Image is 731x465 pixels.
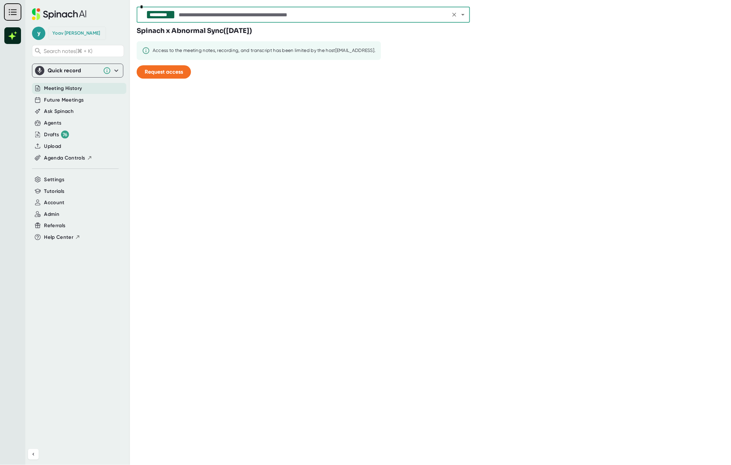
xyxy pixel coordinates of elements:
button: Upload [44,143,61,150]
h3: Spinach x Abnormal Sync ( [DATE] ) [137,26,252,36]
div: Quick record [48,67,100,74]
span: Help Center [44,233,73,241]
span: y [32,27,45,40]
div: 76 [61,131,69,139]
button: Clear [450,10,459,19]
button: Tutorials [44,188,64,195]
span: Search notes (⌘ + K) [44,48,122,54]
div: Yoav Grossman [52,30,100,36]
button: Meeting History [44,85,82,92]
button: Drafts 76 [44,131,69,139]
span: Agenda Controls [44,154,85,162]
div: Quick record [35,64,120,77]
button: Open [458,10,468,19]
button: Ask Spinach [44,108,74,115]
button: Request access [137,65,191,79]
button: Account [44,199,64,207]
button: Agents [44,119,61,127]
button: Future Meetings [44,96,84,104]
button: Referrals [44,222,65,230]
button: Help Center [44,233,80,241]
div: Drafts [44,131,69,139]
div: Access to the meeting notes, recording, and transcript has been limited by the host [EMAIL_ADDRES... [153,48,376,54]
span: Request access [145,69,183,75]
button: Settings [44,176,64,184]
button: Collapse sidebar [28,449,39,460]
button: Admin [44,211,59,218]
button: Agenda Controls [44,154,92,162]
